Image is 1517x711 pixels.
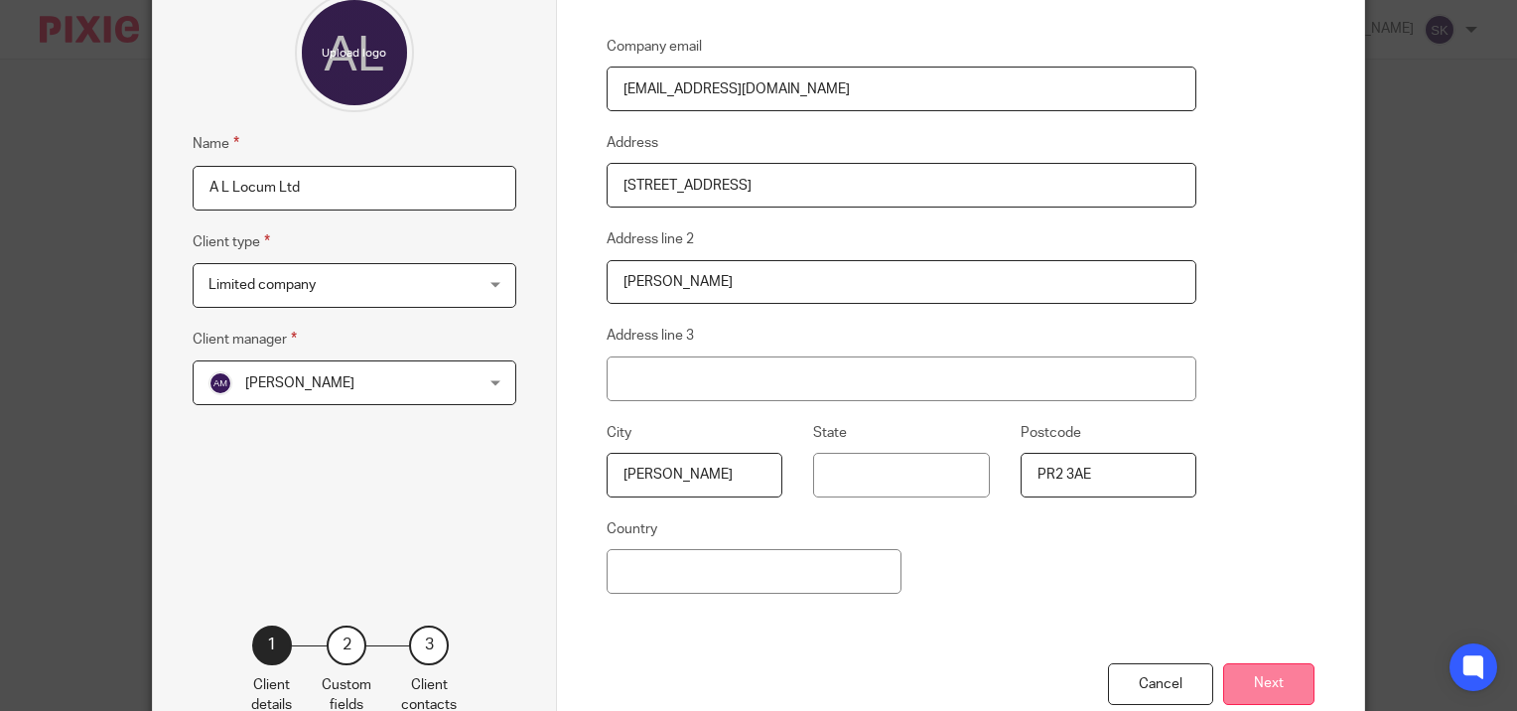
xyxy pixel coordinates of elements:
[193,328,297,351] label: Client manager
[208,278,316,292] span: Limited company
[245,376,354,390] span: [PERSON_NAME]
[1021,423,1081,443] label: Postcode
[208,371,232,395] img: svg%3E
[813,423,847,443] label: State
[1108,663,1213,706] div: Cancel
[607,423,631,443] label: City
[327,626,366,665] div: 2
[1223,663,1314,706] button: Next
[607,229,694,249] label: Address line 2
[409,626,449,665] div: 3
[607,326,694,346] label: Address line 3
[252,626,292,665] div: 1
[607,519,657,539] label: Country
[607,133,658,153] label: Address
[607,37,702,57] label: Company email
[193,230,270,253] label: Client type
[193,132,239,155] label: Name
